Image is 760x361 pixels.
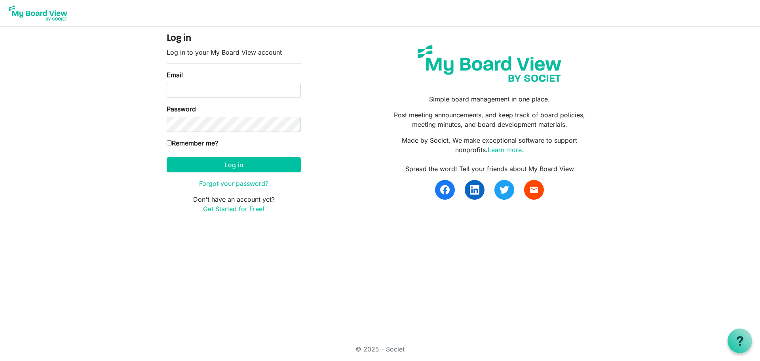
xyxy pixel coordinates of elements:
img: twitter.svg [500,185,509,195]
label: Remember me? [167,138,218,148]
a: © 2025 - Societ [355,345,405,353]
p: Made by Societ. We make exceptional software to support nonprofits. [386,136,593,155]
a: email [524,180,544,200]
img: My Board View Logo [6,3,70,23]
p: Simple board management in one place. [386,94,593,104]
a: Learn more. [488,146,524,154]
a: Get Started for Free! [203,205,264,213]
p: Log in to your My Board View account [167,48,301,57]
img: linkedin.svg [470,185,479,195]
a: Forgot your password? [199,180,268,187]
span: email [529,185,539,195]
button: Log in [167,157,301,172]
p: Post meeting announcements, and keep track of board policies, meeting minutes, and board developm... [386,110,593,129]
img: facebook.svg [440,185,450,195]
label: Password [167,104,196,114]
input: Remember me? [167,140,172,145]
label: Email [167,70,183,80]
img: my-board-view-societ.svg [412,39,567,88]
h4: Log in [167,33,301,44]
div: Spread the word! Tell your friends about My Board View [386,164,593,174]
p: Don't have an account yet? [167,195,301,214]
